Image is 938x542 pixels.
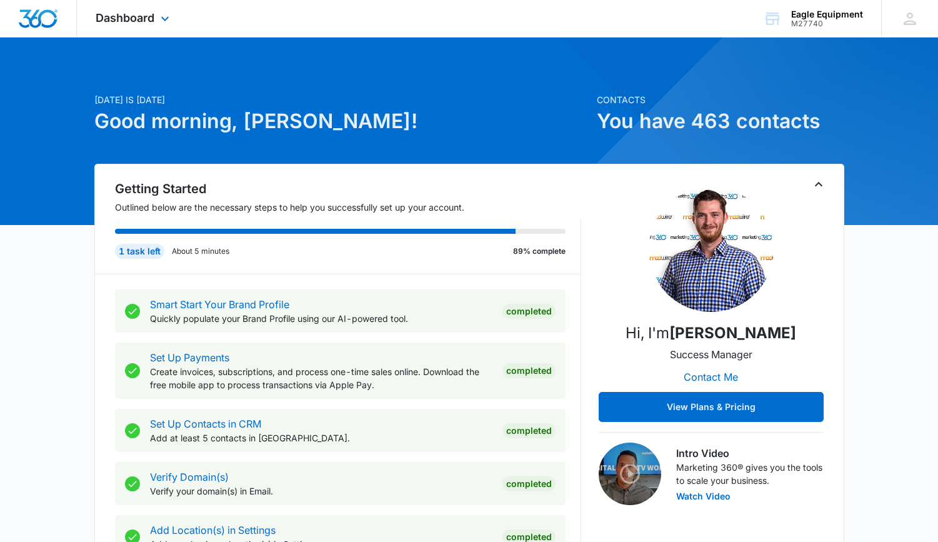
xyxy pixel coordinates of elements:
h2: Getting Started [115,179,581,198]
p: Quickly populate your Brand Profile using our AI-powered tool. [150,312,492,325]
a: Verify Domain(s) [150,471,229,483]
div: account name [791,9,863,19]
div: Completed [502,476,556,491]
p: Create invoices, subscriptions, and process one-time sales online. Download the free mobile app t... [150,365,492,391]
p: Add at least 5 contacts in [GEOGRAPHIC_DATA]. [150,431,492,444]
p: About 5 minutes [172,246,229,257]
button: View Plans & Pricing [599,392,824,422]
button: Toggle Collapse [811,177,826,192]
div: Completed [502,304,556,319]
div: Completed [502,363,556,378]
strong: [PERSON_NAME] [669,324,796,342]
p: [DATE] is [DATE] [94,93,589,106]
div: 1 task left [115,244,164,259]
p: Outlined below are the necessary steps to help you successfully set up your account. [115,201,581,214]
div: account id [791,19,863,28]
a: Set Up Payments [150,351,229,364]
h1: Good morning, [PERSON_NAME]! [94,106,589,136]
a: Add Location(s) in Settings [150,524,276,536]
span: Dashboard [96,11,154,24]
h1: You have 463 contacts [597,106,844,136]
p: Verify your domain(s) in Email. [150,484,492,498]
a: Smart Start Your Brand Profile [150,298,289,311]
p: Hi, I'm [626,322,796,344]
div: Completed [502,423,556,438]
a: Set Up Contacts in CRM [150,418,261,430]
img: Intro Video [599,443,661,505]
h3: Intro Video [676,446,824,461]
p: 89% complete [513,246,566,257]
p: Contacts [597,93,844,106]
img: Chris Johns [649,187,774,312]
p: Marketing 360® gives you the tools to scale your business. [676,461,824,487]
button: Contact Me [671,362,751,392]
p: Success Manager [670,347,752,362]
button: Watch Video [676,492,731,501]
